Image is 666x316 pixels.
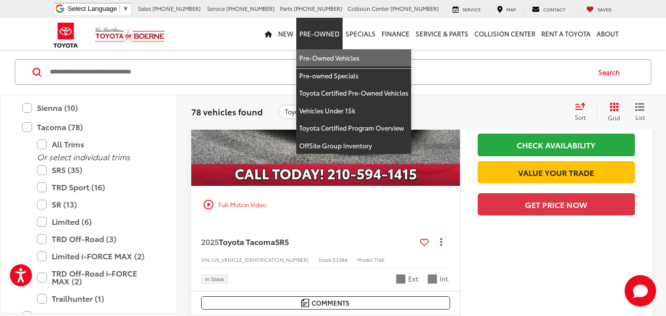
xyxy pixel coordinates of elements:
[296,84,411,102] a: Toyota Certified Pre-Owned Vehicles
[37,290,155,307] label: Trailhunter (1)
[219,236,275,247] span: Toyota Tacoma
[608,113,620,122] span: Grid
[275,18,296,49] a: New
[296,102,411,120] a: Vehicles Under 15k
[191,105,263,117] span: 78 vehicles found
[413,18,471,49] a: Service & Parts: Opens in a new tab
[625,275,656,307] button: Toggle Chat Window
[296,67,411,85] a: Pre-owned Specials
[301,299,309,307] img: Comments
[37,265,155,290] label: TRD Off-Road i-FORCE MAX (2)
[570,102,596,122] button: Select sort value
[525,5,573,13] a: Contact
[445,5,488,13] a: Service
[538,18,594,49] a: Rent a Toyota
[68,5,117,12] span: Select Language
[37,247,155,265] label: Limited i-FORCE MAX (2)
[594,18,622,49] a: About
[296,137,411,154] a: OffSite Group Inventory
[211,256,309,263] span: [US_VEHICLE_IDENTIFICATION_NUMBER]
[296,49,411,67] a: Pre-Owned Vehicles
[462,6,481,12] span: Service
[37,161,155,178] label: SR5 (35)
[275,236,289,247] span: SR5
[278,105,320,119] button: remove Toyota
[333,256,348,263] span: 53384
[543,6,565,12] span: Contact
[119,5,120,12] span: ​
[478,134,635,156] a: Check Availability
[296,119,411,137] a: Toyota Certified Program Overview
[628,102,652,122] button: List View
[440,274,450,283] span: Int.
[625,275,656,307] svg: Start Chat
[408,274,420,283] span: Ext.
[37,178,155,196] label: TRD Sport (16)
[49,60,589,84] input: Search by Make, Model, or Keyword
[122,5,129,12] span: ▼
[22,99,155,116] label: Sienna (10)
[575,113,586,121] span: Sort
[318,256,333,263] span: Stock:
[433,233,450,250] button: Actions
[201,296,450,310] button: Comments
[285,108,305,116] span: Toyota
[37,136,155,153] label: All Trims
[207,4,225,12] span: Service
[490,5,523,13] a: Map
[597,6,612,12] span: Saved
[357,256,374,263] span: Model:
[280,4,292,12] span: Parts
[348,4,389,12] span: Collision Center
[205,277,224,281] span: In Stock
[22,118,155,136] label: Tacoma (78)
[312,298,350,308] span: Comments
[427,274,437,284] span: Black Fabric W/Smoke Silver
[635,113,645,121] span: List
[478,161,635,183] a: Value Your Trade
[396,274,406,284] span: Underground
[294,4,342,12] span: [PHONE_NUMBER]
[152,4,201,12] span: [PHONE_NUMBER]
[379,18,413,49] a: Finance
[37,213,155,230] label: Limited (6)
[596,102,628,122] button: Grid View
[37,196,155,213] label: SR (13)
[589,60,634,84] button: Search
[478,193,635,215] button: Get Price Now
[201,256,211,263] span: VIN:
[201,236,416,247] a: 2025Toyota TacomaSR5
[138,4,151,12] span: Sales
[343,18,379,49] a: Specials
[47,19,84,51] img: Toyota
[390,4,439,12] span: [PHONE_NUMBER]
[226,4,275,12] span: [PHONE_NUMBER]
[262,18,275,49] a: Home
[471,18,538,49] a: Collision Center
[506,6,516,12] span: Map
[296,18,343,49] a: Pre-Owned
[374,256,385,263] span: 7146
[37,230,155,247] label: TRD Off-Road (3)
[95,27,165,44] img: Vic Vaughan Toyota of Boerne
[68,5,129,12] a: Select Language​
[37,151,130,162] i: Or select individual trims
[579,5,619,13] a: My Saved Vehicles
[440,238,442,246] span: dropdown dots
[201,236,219,247] span: 2025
